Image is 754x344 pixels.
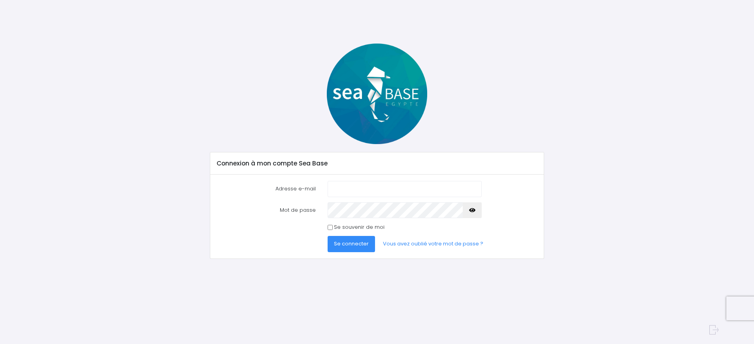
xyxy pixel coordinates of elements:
a: Vous avez oublié votre mot de passe ? [377,236,490,252]
div: Connexion à mon compte Sea Base [210,152,543,175]
label: Se souvenir de moi [334,223,385,231]
span: Se connecter [334,240,369,247]
label: Mot de passe [211,202,322,218]
label: Adresse e-mail [211,181,322,197]
button: Se connecter [328,236,375,252]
